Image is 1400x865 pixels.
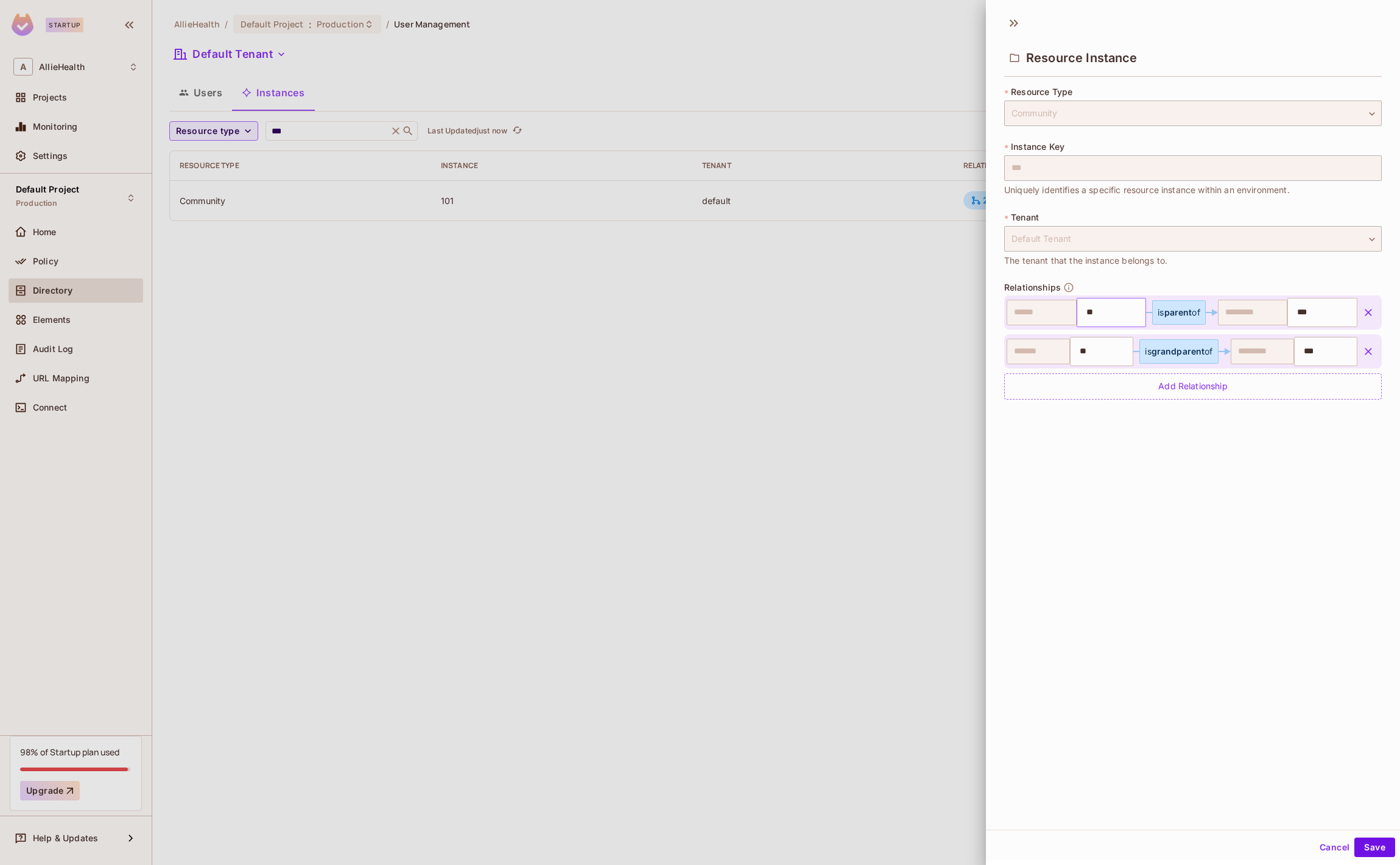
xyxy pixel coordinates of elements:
div: Add Relationship [1004,373,1382,400]
span: Uniquely identifies a specific resource instance within an environment. [1004,183,1290,197]
span: The tenant that the instance belongs to. [1004,254,1167,267]
div: is of [1145,347,1212,356]
span: Relationships [1004,283,1061,292]
span: Instance Key [1011,142,1064,152]
span: grandparent [1152,346,1205,356]
span: Resource Instance [1026,51,1138,65]
div: Community [1004,101,1382,126]
span: parent [1164,307,1192,317]
button: Cancel [1315,838,1354,857]
button: Save [1354,838,1395,857]
span: Resource Type [1011,87,1072,97]
span: Tenant [1011,213,1039,222]
div: Default Tenant [1004,226,1382,252]
div: is of [1158,308,1200,317]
